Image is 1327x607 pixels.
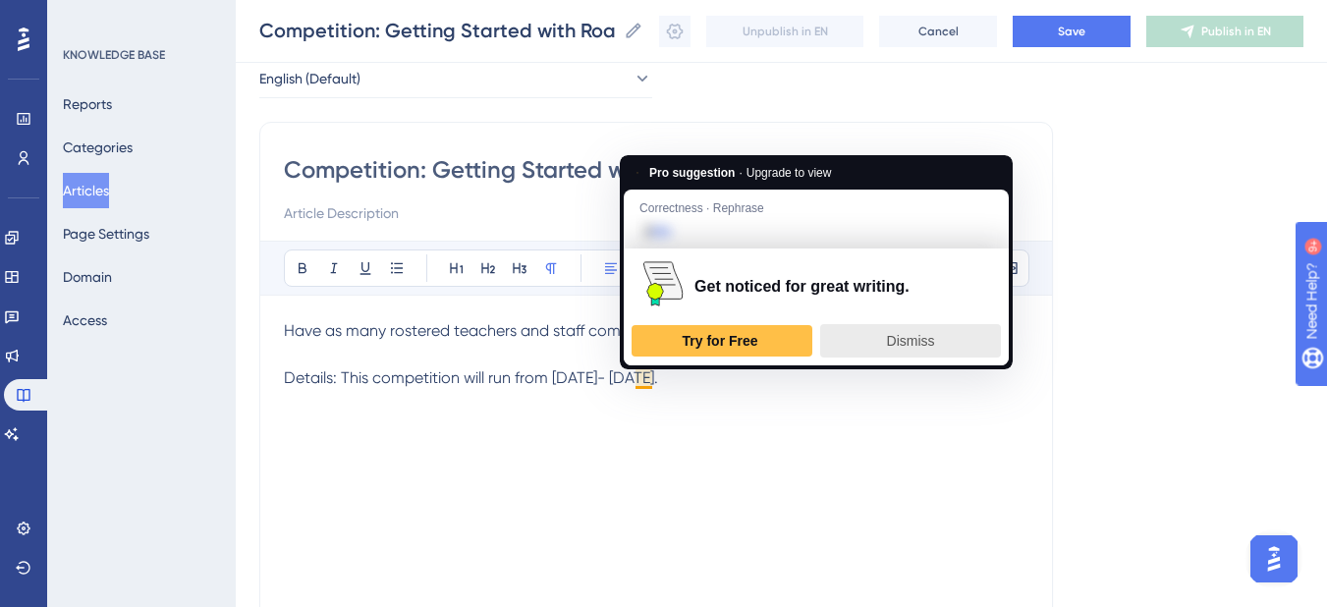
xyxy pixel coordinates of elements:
[1013,16,1131,47] button: Save
[1146,16,1303,47] button: Publish in EN
[918,24,959,39] span: Cancel
[63,259,112,295] button: Domain
[284,321,973,340] span: Have as many rostered teachers and staff complete the Getting Started with Roadmaps course.
[63,130,133,165] button: Categories
[63,216,149,251] button: Page Settings
[1201,24,1271,39] span: Publish in EN
[63,303,107,338] button: Access
[1244,529,1303,588] iframe: UserGuiding AI Assistant Launcher
[259,17,616,44] input: Article Name
[743,24,828,39] span: Unpublish in EN
[284,201,1028,225] input: Article Description
[63,173,109,208] button: Articles
[284,368,658,387] span: Details: This competition will run from [DATE]- [DATE].
[1058,24,1085,39] span: Save
[259,59,652,98] button: English (Default)
[259,67,360,90] span: English (Default)
[63,86,112,122] button: Reports
[284,154,1028,186] input: Article Title
[63,47,165,63] div: KNOWLEDGE BASE
[46,5,123,28] span: Need Help?
[706,16,863,47] button: Unpublish in EN
[134,10,145,26] div: 9+
[879,16,997,47] button: Cancel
